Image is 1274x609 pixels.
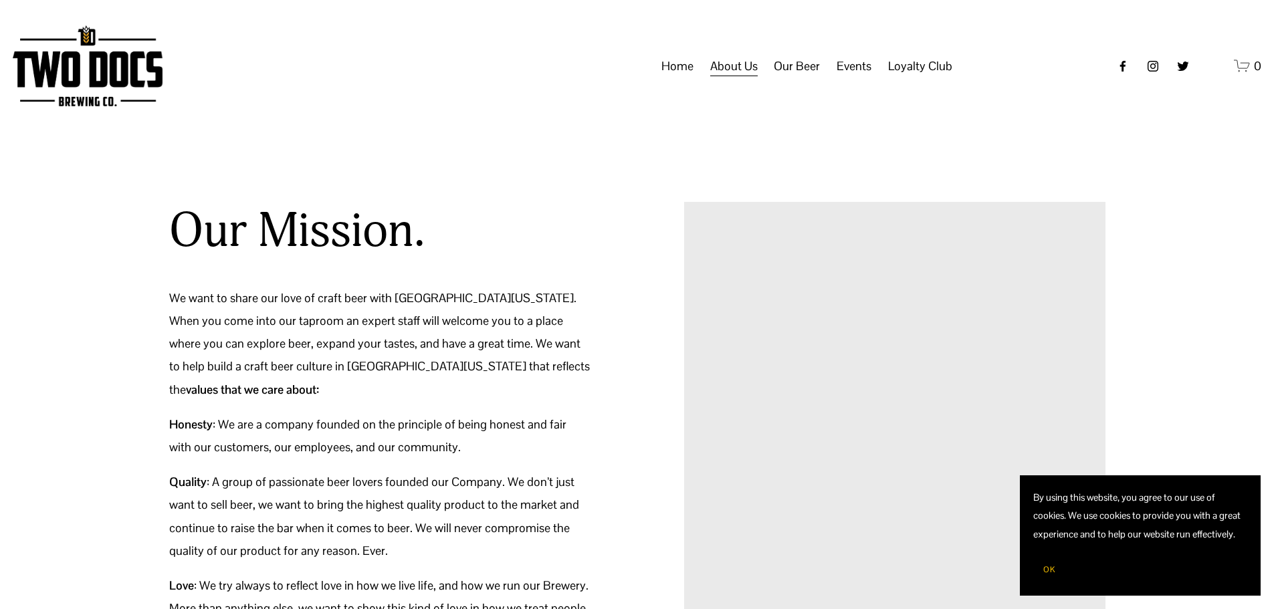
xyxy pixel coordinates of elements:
p: We want to share our love of craft beer with [GEOGRAPHIC_DATA][US_STATE]. When you come into our ... [169,287,591,401]
a: Home [661,53,694,79]
strong: Honesty [169,416,213,432]
span: Events [837,55,871,78]
a: instagram-unauth [1146,59,1160,73]
button: OK [1033,557,1065,582]
a: 0 items in cart [1234,57,1261,74]
img: Two Docs Brewing Co. [13,25,163,106]
strong: Love [169,578,194,593]
a: twitter-unauth [1176,59,1190,73]
strong: values that we care about: [186,382,319,397]
section: Cookie banner [1020,475,1261,596]
a: folder dropdown [710,53,758,79]
a: folder dropdown [837,53,871,79]
p: : A group of passionate beer lovers founded our Company. We don’t just want to sell beer, we want... [169,471,591,562]
span: Loyalty Club [888,55,952,78]
span: About Us [710,55,758,78]
span: OK [1043,564,1055,575]
h2: Our Mission. [169,201,425,261]
span: Our Beer [774,55,820,78]
p: By using this website, you agree to our use of cookies. We use cookies to provide you with a grea... [1033,489,1247,543]
a: folder dropdown [774,53,820,79]
span: 0 [1254,58,1261,74]
strong: Quality [169,474,207,489]
p: : We are a company founded on the principle of being honest and fair with our customers, our empl... [169,413,591,459]
a: Facebook [1116,59,1130,73]
a: folder dropdown [888,53,952,79]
